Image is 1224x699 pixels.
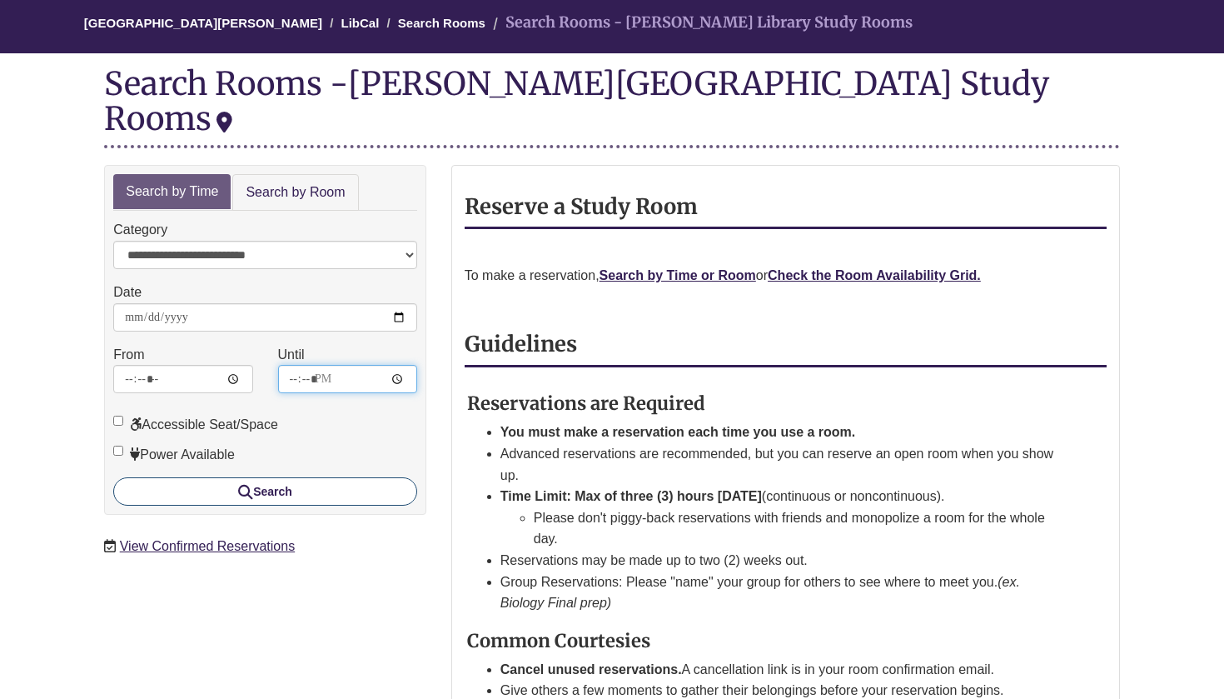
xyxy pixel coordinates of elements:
[467,392,705,415] strong: Reservations are Required
[500,662,682,677] strong: Cancel unused reservations.
[84,16,322,30] a: [GEOGRAPHIC_DATA][PERSON_NAME]
[398,16,485,30] a: Search Rooms
[278,344,305,366] label: Until
[500,572,1067,614] li: Group Reservations: Please "name" your group for others to see where to meet you.
[500,659,1067,681] li: A cancellation link is in your room confirmation email.
[232,174,358,212] a: Search by Room
[500,443,1067,486] li: Advanced reservations are recommended, but you can reserve an open room when you show up.
[113,446,123,456] input: Power Available
[768,268,981,282] a: Check the Room Availability Grid.
[113,344,144,366] label: From
[113,444,235,466] label: Power Available
[500,550,1067,572] li: Reservations may be made up to two (2) weeks out.
[489,11,913,35] li: Search Rooms - [PERSON_NAME] Library Study Rooms
[113,282,142,303] label: Date
[113,219,167,241] label: Category
[500,486,1067,550] li: (continuous or noncontinuous).
[500,425,856,439] strong: You must make a reservation each time you use a room.
[465,331,577,357] strong: Guidelines
[113,477,417,506] button: Search
[465,265,1107,287] p: To make a reservation, or
[341,16,380,30] a: LibCal
[104,63,1049,138] div: [PERSON_NAME][GEOGRAPHIC_DATA] Study Rooms
[113,414,278,436] label: Accessible Seat/Space
[600,268,756,282] a: Search by Time or Room
[500,489,762,503] strong: Time Limit: Max of three (3) hours [DATE]
[467,629,650,652] strong: Common Courtesies
[104,66,1120,147] div: Search Rooms -
[534,507,1067,550] li: Please don't piggy-back reservations with friends and monopolize a room for the whole day.
[113,174,231,210] a: Search by Time
[120,539,295,553] a: View Confirmed Reservations
[465,193,698,220] strong: Reserve a Study Room
[113,416,123,426] input: Accessible Seat/Space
